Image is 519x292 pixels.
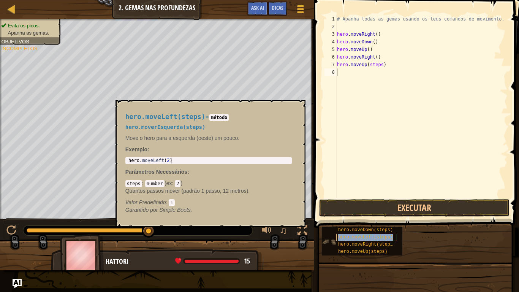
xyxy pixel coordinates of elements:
span: 15 [244,256,250,266]
li: Apanha as gemas. [1,29,57,36]
button: Alternar ecrã inteiro [295,224,310,239]
div: 3 [324,30,337,38]
code: 1 [169,199,174,206]
button: Mostrar o menu do jogo [291,2,310,19]
div: 5 [324,46,337,53]
div: 8 [324,68,337,76]
em: Simple Boots. [125,207,192,213]
li: Evita os picos. [1,22,57,30]
span: hero.moverEsquerda(steps) [125,124,206,130]
span: Incompletos [1,46,37,51]
img: portrait.png [322,235,336,249]
div: health: 14.6 / 14.6 [175,258,250,265]
span: Dicas [272,4,283,11]
button: Ask AI [247,2,268,16]
span: Ask AI [251,4,264,11]
span: : [187,169,189,175]
p: Move o hero para a esquerda (oeste) um pouco. [125,134,292,142]
span: ex [166,180,172,186]
div: 7 [324,61,337,68]
div: 6 [324,53,337,61]
img: thang_avatar_frame.png [60,234,104,276]
span: hero.moveDown(steps) [338,227,393,233]
span: hero.moveRight(steps) [338,242,396,247]
span: Exemplo [125,146,147,152]
code: método [209,114,229,121]
button: Ask AI [13,279,22,288]
code: 2 [175,180,180,187]
div: 1 [324,15,337,23]
span: hero.moveLeft(steps) [125,113,206,121]
div: ( ) [125,179,292,206]
span: Valor Predefinido [125,199,166,205]
span: hero.moveUp(steps) [338,249,388,254]
span: : [166,199,169,205]
button: Executar [319,199,510,217]
strong: : [125,146,149,152]
span: Objetivos [1,39,29,44]
span: : [142,180,145,186]
button: ♫ [278,224,291,239]
button: Ctrl + P: Pause [4,224,19,239]
div: 2 [324,23,337,30]
h4: - [125,113,292,121]
span: Apanha as gemas. [8,30,49,35]
span: : [29,39,31,44]
span: : [172,180,175,186]
span: hero.moveLeft(steps) [338,235,393,240]
div: Hattori [106,257,256,267]
code: steps [125,180,142,187]
div: 4 [324,38,337,46]
button: Ajustar volume [259,224,274,239]
span: Parâmetros Necessários [125,169,187,175]
code: number [145,180,165,187]
p: Quantos passos mover (padrão 1 passo, 12 metros). [125,187,292,195]
span: Garantido por [125,207,160,213]
span: Evita os picos. [8,23,40,28]
span: ♫ [280,225,287,236]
